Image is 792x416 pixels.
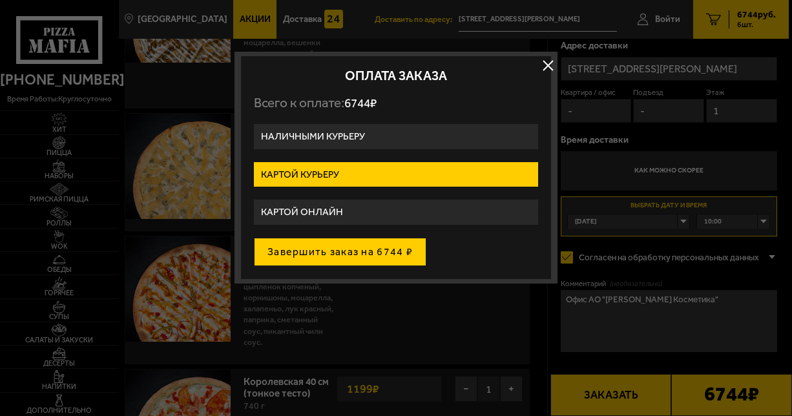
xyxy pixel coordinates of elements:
label: Картой онлайн [254,200,538,225]
label: Картой курьеру [254,162,538,187]
h2: Оплата заказа [254,69,538,82]
button: Завершить заказ на 6744 ₽ [254,238,426,266]
p: Всего к оплате: [254,95,538,111]
label: Наличными курьеру [254,124,538,149]
span: 6744 ₽ [344,96,377,110]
